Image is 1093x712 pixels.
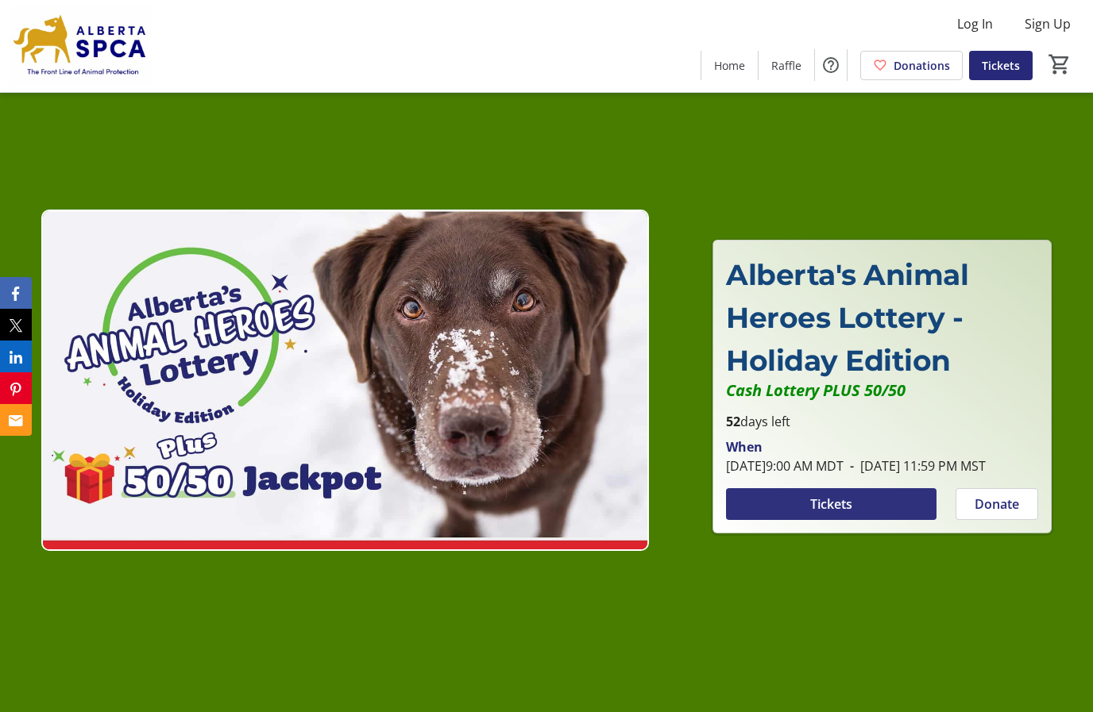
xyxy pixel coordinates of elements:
img: Campaign CTA Media Photo [41,210,649,551]
div: When [726,437,763,456]
button: Sign Up [1012,11,1083,37]
img: Alberta SPCA's Logo [10,6,151,86]
em: Cash Lottery PLUS 50/50 [726,379,906,401]
button: Tickets [726,488,937,520]
span: Sign Up [1025,14,1071,33]
span: Donations [894,57,950,74]
button: Log In [944,11,1006,37]
span: - [844,457,860,475]
span: Donate [975,495,1019,514]
span: Raffle [771,57,801,74]
p: days left [726,412,1038,431]
span: 52 [726,413,740,430]
span: [DATE] 11:59 PM MST [844,457,986,475]
span: Alberta's Animal Heroes Lottery - Holiday Edition [726,257,968,378]
button: Donate [956,488,1038,520]
span: Tickets [982,57,1020,74]
span: [DATE] 9:00 AM MDT [726,457,844,475]
span: Home [714,57,745,74]
a: Donations [860,51,963,80]
a: Raffle [759,51,814,80]
span: Log In [957,14,993,33]
a: Home [701,51,758,80]
span: Tickets [810,495,852,514]
button: Cart [1045,50,1074,79]
button: Help [815,49,847,81]
a: Tickets [969,51,1033,80]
